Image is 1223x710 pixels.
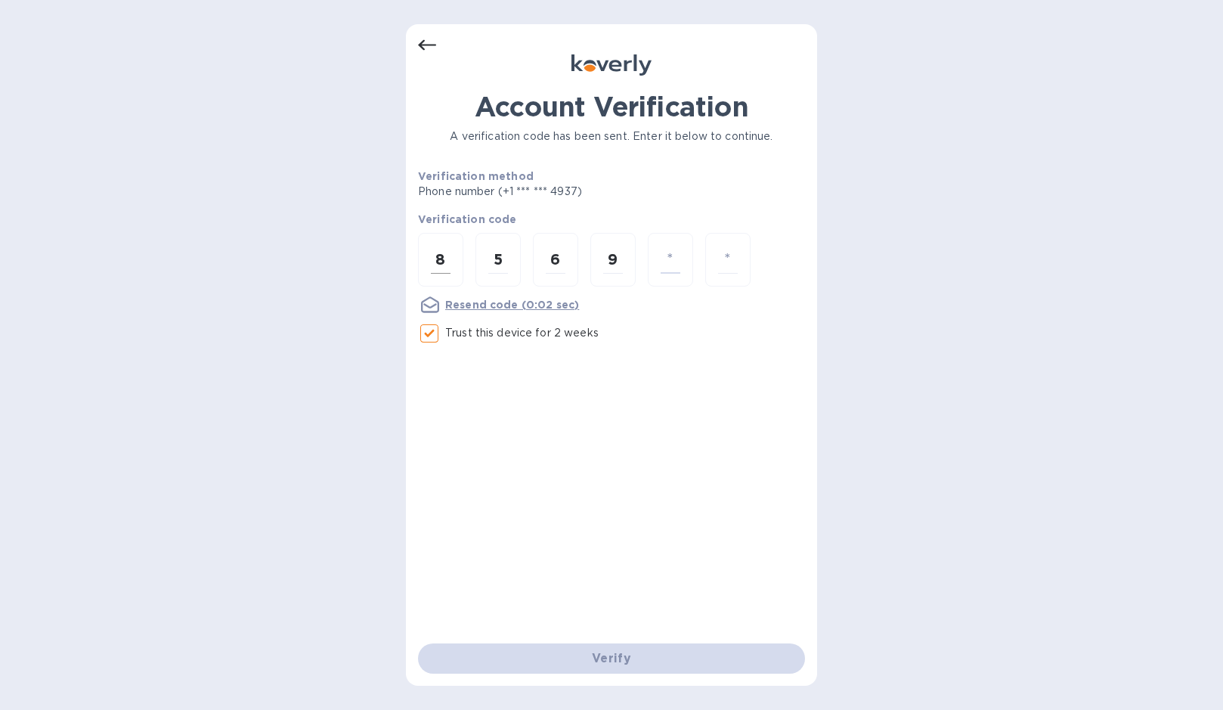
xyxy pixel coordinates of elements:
p: Trust this device for 2 weeks [445,325,599,341]
p: Verification code [418,212,805,227]
u: Resend code (0:02 sec) [445,299,579,311]
b: Verification method [418,170,534,182]
p: A verification code has been sent. Enter it below to continue. [418,129,805,144]
p: Phone number (+1 *** *** 4937) [418,184,698,200]
h1: Account Verification [418,91,805,122]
